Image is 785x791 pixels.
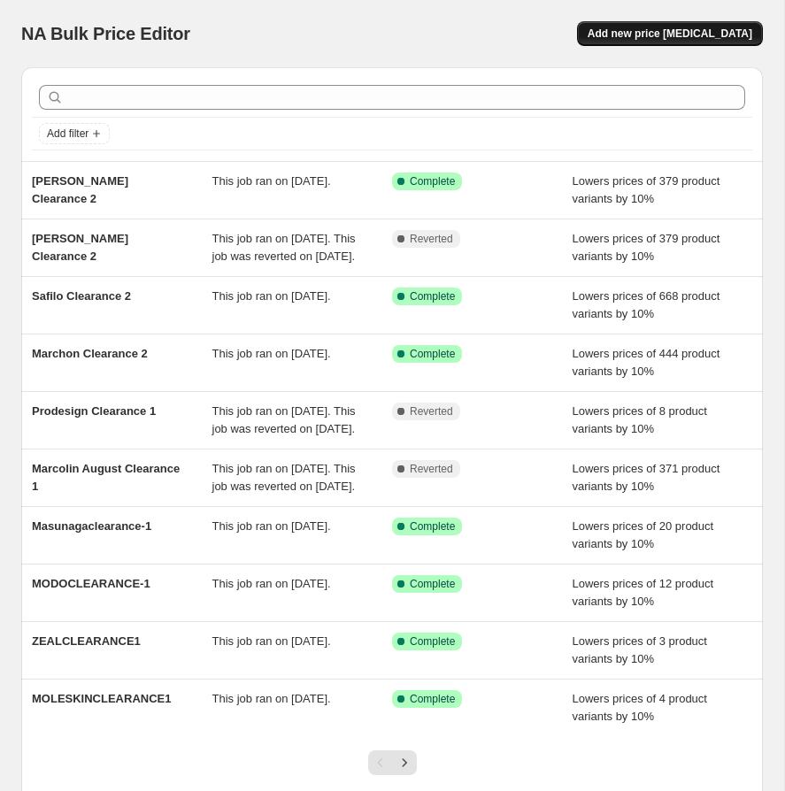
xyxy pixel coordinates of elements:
span: Lowers prices of 12 product variants by 10% [573,577,714,608]
span: Marcolin August Clearance 1 [32,462,180,493]
span: This job ran on [DATE]. [212,289,331,303]
span: This job ran on [DATE]. [212,577,331,590]
span: This job ran on [DATE]. [212,347,331,360]
span: Complete [410,347,455,361]
span: Safilo Clearance 2 [32,289,131,303]
span: Complete [410,174,455,188]
span: This job ran on [DATE]. This job was reverted on [DATE]. [212,462,356,493]
span: Masunagaclearance-1 [32,519,151,533]
span: Lowers prices of 20 product variants by 10% [573,519,714,550]
span: This job ran on [DATE]. This job was reverted on [DATE]. [212,232,356,263]
span: Add new price [MEDICAL_DATA] [588,27,752,41]
span: Lowers prices of 3 product variants by 10% [573,634,707,665]
button: Add new price [MEDICAL_DATA] [577,21,763,46]
span: This job ran on [DATE]. [212,519,331,533]
span: Complete [410,692,455,706]
span: Lowers prices of 371 product variants by 10% [573,462,720,493]
span: [PERSON_NAME] Clearance 2 [32,174,128,205]
span: MOLESKINCLEARANCE1 [32,692,171,705]
span: Lowers prices of 379 product variants by 10% [573,174,720,205]
span: Complete [410,289,455,303]
span: Lowers prices of 4 product variants by 10% [573,692,707,723]
span: Prodesign Clearance 1 [32,404,156,418]
span: This job ran on [DATE]. [212,174,331,188]
span: Lowers prices of 444 product variants by 10% [573,347,720,378]
button: Add filter [39,123,110,144]
span: ZEALCLEARANCE1 [32,634,141,648]
nav: Pagination [368,750,417,775]
span: Reverted [410,462,453,476]
span: Complete [410,634,455,649]
span: Complete [410,519,455,534]
span: This job ran on [DATE]. [212,634,331,648]
span: [PERSON_NAME] Clearance 2 [32,232,128,263]
span: Add filter [47,127,89,141]
span: Reverted [410,404,453,419]
span: This job ran on [DATE]. This job was reverted on [DATE]. [212,404,356,435]
span: MODOCLEARANCE-1 [32,577,150,590]
span: Lowers prices of 379 product variants by 10% [573,232,720,263]
span: Complete [410,577,455,591]
span: This job ran on [DATE]. [212,692,331,705]
span: NA Bulk Price Editor [21,24,190,43]
button: Next [392,750,417,775]
span: Marchon Clearance 2 [32,347,148,360]
span: Lowers prices of 668 product variants by 10% [573,289,720,320]
span: Reverted [410,232,453,246]
span: Lowers prices of 8 product variants by 10% [573,404,707,435]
